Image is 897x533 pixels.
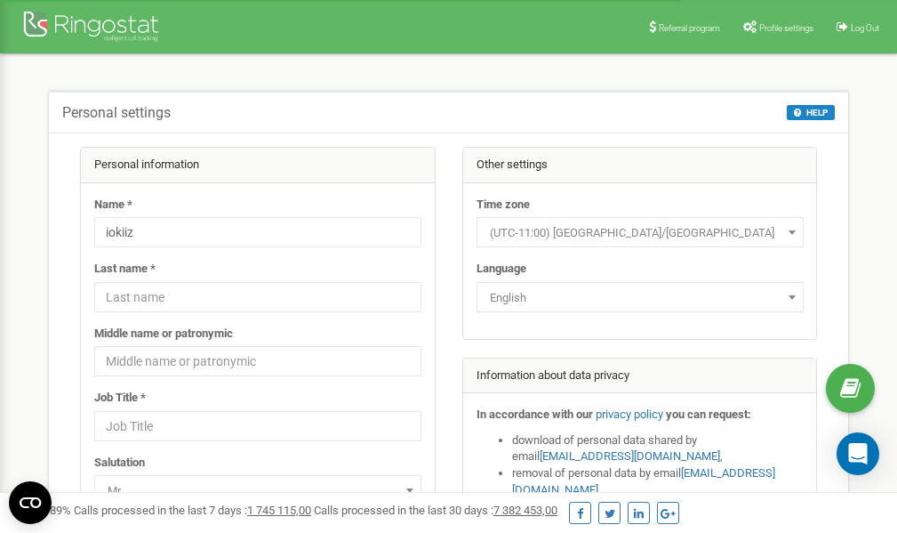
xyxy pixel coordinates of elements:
[94,411,421,441] input: Job Title
[483,221,797,246] span: (UTC-11:00) Pacific/Midway
[247,504,311,517] u: 1 745 115,00
[837,432,879,475] div: Open Intercom Messenger
[463,359,817,394] div: Information about data privacy
[477,197,530,214] label: Time zone
[493,504,557,517] u: 7 382 453,00
[851,23,879,33] span: Log Out
[62,105,171,121] h5: Personal settings
[666,408,751,421] strong: you can request:
[94,475,421,505] span: Mr.
[463,148,817,183] div: Other settings
[477,408,593,421] strong: In accordance with our
[659,23,720,33] span: Referral program
[477,282,804,312] span: English
[94,197,132,214] label: Name *
[74,504,311,517] span: Calls processed in the last 7 days :
[94,390,146,407] label: Job Title *
[759,23,813,33] span: Profile settings
[100,479,415,504] span: Mr.
[94,326,233,343] label: Middle name or patronymic
[540,449,720,463] a: [EMAIL_ADDRESS][DOMAIN_NAME]
[596,408,663,421] a: privacy policy
[787,105,835,120] button: HELP
[94,455,145,472] label: Salutation
[483,286,797,311] span: English
[81,148,435,183] div: Personal information
[94,282,421,312] input: Last name
[477,217,804,247] span: (UTC-11:00) Pacific/Midway
[9,481,52,524] button: Open CMP widget
[94,217,421,247] input: Name
[512,432,804,465] li: download of personal data shared by email ,
[94,346,421,376] input: Middle name or patronymic
[512,465,804,498] li: removal of personal data by email ,
[94,261,156,278] label: Last name *
[477,261,526,278] label: Language
[314,504,557,517] span: Calls processed in the last 30 days :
